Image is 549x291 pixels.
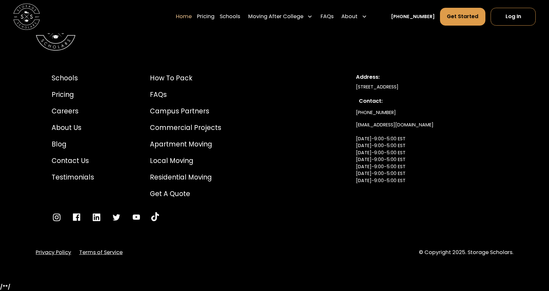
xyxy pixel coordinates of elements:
a: Local Moving [150,156,221,166]
div: Contact: [359,97,495,105]
a: Contact Us [52,156,94,166]
a: Terms of Service [79,249,123,257]
a: Go to YouTube [151,212,159,222]
a: How to Pack [150,73,221,83]
div: About [341,13,358,21]
a: FAQs [150,90,221,100]
a: [EMAIL_ADDRESS][DOMAIN_NAME][DATE]-9:00-5:00 EST[DATE]-9:00-5:00 EST[DATE]-9:00-5:00 EST[DATE]-9:... [356,119,433,201]
a: Log In [491,8,536,26]
div: © Copyright 2025. Storage Scholars. [419,249,513,257]
a: Privacy Policy [36,249,71,257]
a: Campus Partners [150,106,221,116]
a: Go to Facebook [72,212,82,222]
a: Home [176,7,192,26]
a: Schools [220,7,240,26]
a: Careers [52,106,94,116]
img: Storage Scholars main logo [13,3,40,30]
a: Pricing [197,7,214,26]
a: Go to Twitter [111,212,121,222]
a: Residential Moving [150,172,221,182]
a: Apartment Moving [150,139,221,149]
a: About Us [52,123,94,133]
a: [PHONE_NUMBER] [391,13,435,20]
a: Get a Quote [150,189,221,199]
a: Go to LinkedIn [91,212,102,222]
a: Commercial Projects [150,123,221,133]
a: Testimonials [52,172,94,182]
div: About [339,7,370,26]
a: [PHONE_NUMBER] [356,107,396,119]
a: Pricing [52,90,94,100]
a: FAQs [321,7,334,26]
a: Get Started [440,8,485,26]
a: Blog [52,139,94,149]
a: Schools [52,73,94,83]
a: Go to Instagram [52,212,62,222]
a: Go to YouTube [131,212,141,222]
div: Moving After College [246,7,315,26]
div: Moving After College [248,13,303,21]
div: [STREET_ADDRESS] [356,84,497,90]
div: Address: [356,73,497,81]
